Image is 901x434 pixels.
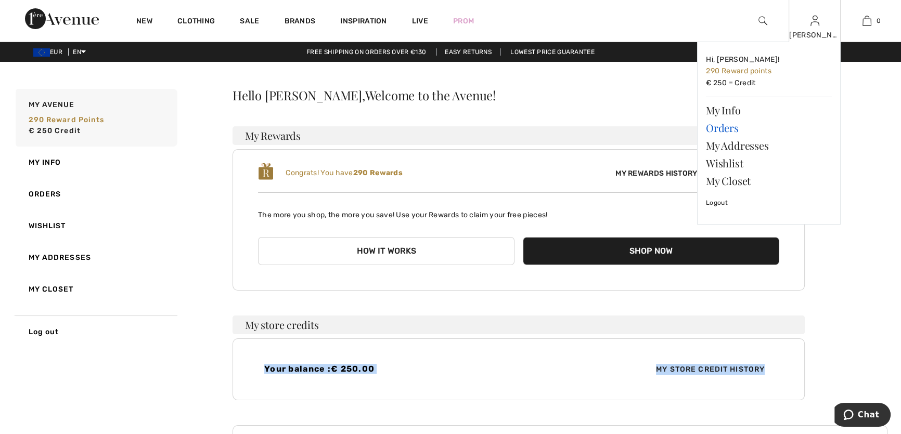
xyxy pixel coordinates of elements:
[436,48,500,56] a: Easy Returns
[502,48,603,56] a: Lowest Price Guarantee
[789,30,840,41] div: [PERSON_NAME]
[258,237,514,265] button: How it works
[233,126,805,145] h3: My Rewards
[706,101,832,119] a: My Info
[706,137,832,154] a: My Addresses
[877,16,881,25] span: 0
[298,48,434,56] a: Free shipping on orders over €130
[706,55,779,64] span: Hi, [PERSON_NAME]!
[706,67,771,75] span: 290 Reward points
[340,17,387,28] span: Inspiration
[33,48,67,56] span: EUR
[14,147,177,178] a: My Info
[331,364,375,374] span: € 250.00
[810,16,819,25] a: Sign In
[29,99,75,110] span: My Avenue
[810,15,819,27] img: My Info
[25,8,99,29] img: 1ère Avenue
[863,15,871,27] img: My Bag
[706,190,832,216] a: Logout
[353,168,403,177] b: 290 Rewards
[523,237,779,265] button: Shop Now
[841,15,892,27] a: 0
[412,16,428,27] a: Live
[14,210,177,242] a: Wishlist
[29,115,105,124] span: 290 Reward points
[706,119,832,137] a: Orders
[706,50,832,93] a: Hi, [PERSON_NAME]! 290 Reward points€ 250 = Credit
[233,89,805,101] div: Hello [PERSON_NAME],
[73,48,86,56] span: EN
[648,364,773,375] span: My Store Credit History
[14,273,177,305] a: My Closet
[607,168,705,179] span: My Rewards History
[286,168,403,177] span: Congrats! You have
[758,15,767,27] img: search the website
[706,172,832,190] a: My Closet
[706,154,832,172] a: Wishlist
[258,162,274,181] img: loyalty_logo_r.svg
[14,242,177,273] a: My Addresses
[136,17,152,28] a: New
[177,17,215,28] a: Clothing
[264,364,512,374] h4: Your balance :
[29,126,81,135] span: € 250 Credit
[33,48,50,57] img: Euro
[240,17,259,28] a: Sale
[14,178,177,210] a: Orders
[834,403,891,429] iframe: Opens a widget where you can chat to one of our agents
[14,315,177,348] a: Log out
[258,201,779,220] p: The more you shop, the more you save! Use your Rewards to claim your free pieces!
[365,89,496,101] span: Welcome to the Avenue!
[453,16,474,27] a: Prom
[285,17,316,28] a: Brands
[233,315,805,334] h3: My store credits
